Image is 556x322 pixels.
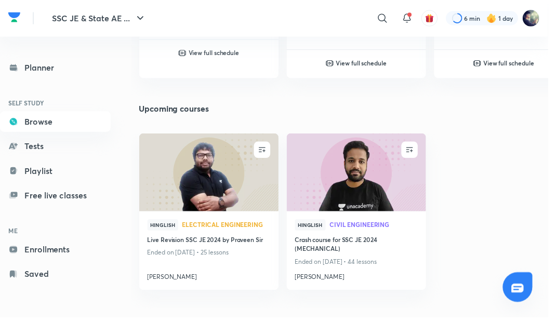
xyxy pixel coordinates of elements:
[150,223,181,234] span: Hinglish
[494,14,504,24] img: streak
[341,59,392,69] h6: View full schedule
[431,14,441,23] img: avatar
[150,250,274,263] p: Ended on [DATE] • 25 lessons
[289,135,433,215] img: new-thumbnail
[150,238,274,250] a: Live Revision SSC JE 2024 by Praveen Sir
[8,10,21,25] img: Company Logo
[428,10,444,27] button: avatar
[47,8,155,29] button: SSC JE & State AE ...
[299,223,330,234] span: Hinglish
[491,59,542,69] h6: View full schedule
[181,50,189,58] img: play
[299,238,424,259] a: Crash course for SSC JE 2024 (MECHANICAL)
[299,273,424,286] a: [PERSON_NAME]
[150,273,274,286] a: [PERSON_NAME]
[8,10,21,28] a: Company Logo
[530,10,548,28] img: Akhilesh Anand
[140,135,284,215] img: new-thumbnail
[191,49,243,58] h6: View full schedule
[291,136,432,214] a: new-thumbnail
[330,60,339,69] img: play
[299,259,424,273] p: Ended on [DATE] • 44 lessons
[335,225,424,231] span: Civil Engineering
[185,225,274,231] span: Electrical Engineering
[335,225,424,232] a: Civil Engineering
[185,225,274,232] a: Electrical Engineering
[141,136,283,214] a: new-thumbnail
[480,60,488,69] img: play
[141,106,212,115] h2: Upcoming courses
